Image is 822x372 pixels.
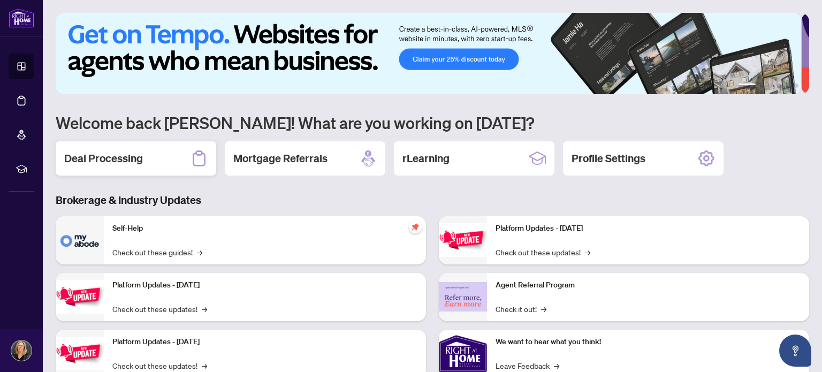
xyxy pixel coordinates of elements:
[794,83,798,88] button: 6
[496,246,590,258] a: Check out these updates!→
[739,83,756,88] button: 1
[112,223,417,234] p: Self-Help
[554,360,559,371] span: →
[779,335,811,367] button: Open asap
[496,360,559,371] a: Leave Feedback→
[11,340,32,361] img: Profile Icon
[202,360,207,371] span: →
[496,303,546,315] a: Check it out!→
[56,337,104,370] img: Platform Updates - July 21, 2025
[112,360,207,371] a: Check out these updates!→
[9,8,34,28] img: logo
[202,303,207,315] span: →
[572,151,645,166] h2: Profile Settings
[112,303,207,315] a: Check out these updates!→
[496,336,801,348] p: We want to hear what you think!
[56,193,809,208] h3: Brokerage & Industry Updates
[585,246,590,258] span: →
[439,223,487,257] img: Platform Updates - June 23, 2025
[409,221,422,233] span: pushpin
[56,280,104,314] img: Platform Updates - September 16, 2025
[786,83,790,88] button: 5
[439,282,487,312] img: Agent Referral Program
[777,83,781,88] button: 4
[197,246,202,258] span: →
[56,112,809,133] h1: Welcome back [PERSON_NAME]! What are you working on [DATE]?
[112,279,417,291] p: Platform Updates - [DATE]
[768,83,773,88] button: 3
[56,216,104,264] img: Self-Help
[233,151,328,166] h2: Mortgage Referrals
[112,246,202,258] a: Check out these guides!→
[496,279,801,291] p: Agent Referral Program
[541,303,546,315] span: →
[64,151,143,166] h2: Deal Processing
[402,151,450,166] h2: rLearning
[112,336,417,348] p: Platform Updates - [DATE]
[56,13,801,94] img: Slide 0
[496,223,801,234] p: Platform Updates - [DATE]
[760,83,764,88] button: 2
